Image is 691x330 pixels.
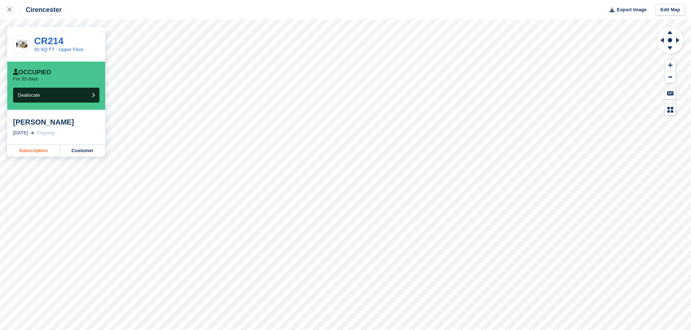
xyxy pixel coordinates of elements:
[30,131,34,134] img: arrow-right-light-icn-cde0832a797a2874e46488d9cf13f60e5c3a73dbe684e267c42b8395dfbc2abf.svg
[37,129,55,137] div: Ongoing
[34,35,63,46] a: CR214
[665,104,676,116] button: Map Legend
[665,71,676,83] button: Zoom Out
[605,4,647,16] button: Export Image
[617,6,646,13] span: Export Image
[13,69,51,76] div: Occupied
[13,118,99,126] div: [PERSON_NAME]
[60,145,105,156] a: Customer
[18,92,40,98] span: Deallocate
[655,4,685,16] a: Edit Map
[13,129,28,137] div: [DATE]
[34,47,83,52] a: 50 SQ FT - Upper Floor
[665,59,676,71] button: Zoom In
[665,87,676,99] button: Keyboard Shortcuts
[13,38,30,51] img: 50-sqft-unit.jpg
[19,5,62,14] div: Cirencester
[13,88,99,103] button: Deallocate
[13,76,38,82] p: For 33 days
[7,145,60,156] a: Subscription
